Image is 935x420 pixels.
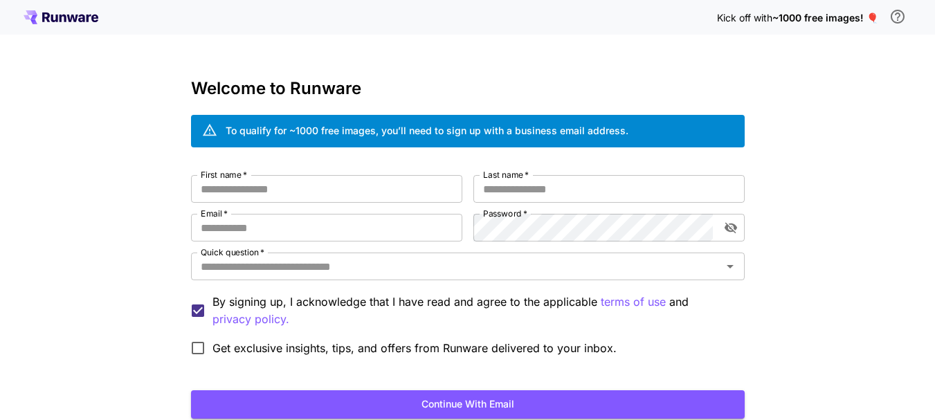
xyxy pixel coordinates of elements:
span: ~1000 free images! 🎈 [772,12,878,24]
button: In order to qualify for free credit, you need to sign up with a business email address and click ... [884,3,911,30]
span: Get exclusive insights, tips, and offers from Runware delivered to your inbox. [212,340,617,356]
button: toggle password visibility [718,215,743,240]
button: By signing up, I acknowledge that I have read and agree to the applicable terms of use and [212,311,289,328]
label: Last name [483,169,529,181]
label: Password [483,208,527,219]
p: privacy policy. [212,311,289,328]
button: Continue with email [191,390,745,419]
h3: Welcome to Runware [191,79,745,98]
label: Quick question [201,246,264,258]
label: First name [201,169,247,181]
p: terms of use [601,293,666,311]
div: To qualify for ~1000 free images, you’ll need to sign up with a business email address. [226,123,628,138]
span: Kick off with [717,12,772,24]
p: By signing up, I acknowledge that I have read and agree to the applicable and [212,293,734,328]
button: Open [720,257,740,276]
button: By signing up, I acknowledge that I have read and agree to the applicable and privacy policy. [601,293,666,311]
label: Email [201,208,228,219]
